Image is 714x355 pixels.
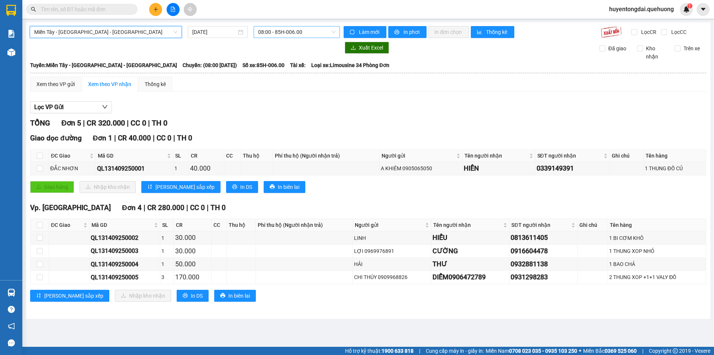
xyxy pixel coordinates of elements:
div: A KHIÊM 0905065050 [381,164,461,172]
span: question-circle [8,306,15,313]
div: 40.000 [190,163,223,174]
td: 0916604478 [509,245,577,258]
span: bar-chart [477,29,483,35]
span: Số xe: 85H-006.00 [242,61,284,69]
div: 1 [161,247,173,255]
img: 9k= [601,26,622,38]
span: Tài xế: [290,61,306,69]
span: Đơn 4 [122,203,142,212]
span: Xuất Excel [359,44,383,52]
button: printerIn biên lai [214,290,256,302]
th: SL [160,219,174,231]
span: sync [350,29,356,35]
button: printerIn DS [226,181,258,193]
div: 1 [174,164,187,172]
input: 14/09/2025 [192,28,237,36]
div: 1 [161,234,173,242]
td: HIỀN [463,162,535,175]
span: TH 0 [152,118,167,127]
span: [PERSON_NAME] sắp xếp [44,292,103,300]
span: In biên lai [278,183,299,191]
td: QL131409250003 [90,245,160,258]
span: In biên lai [228,292,250,300]
span: Miền Tây - Phan Rang - Ninh Sơn [34,26,177,38]
span: 1 [688,3,691,9]
div: QL131409250001 [97,164,172,173]
td: 0931298283 [509,271,577,284]
div: 1 [161,260,173,268]
div: Thống kê [145,80,166,88]
span: In DS [240,183,252,191]
span: Giao dọc đường [30,134,82,142]
span: | [148,118,150,127]
div: 3 [161,273,173,281]
span: notification [8,323,15,330]
span: Cung cấp máy in - giấy in: [426,347,484,355]
span: Trên xe [681,44,703,53]
span: file-add [170,7,176,12]
img: solution-icon [7,30,15,38]
th: Phí thu hộ (Người nhận trả) [273,150,379,162]
div: ĐẮC NHƠN [50,164,94,172]
span: Chuyến: (08:00 [DATE]) [183,61,237,69]
button: printerIn DS [177,290,209,302]
span: plus [153,7,158,12]
button: sort-ascending[PERSON_NAME] sắp xếp [141,181,221,193]
b: Tuyến: Miền Tây - [GEOGRAPHIC_DATA] - [GEOGRAPHIC_DATA] [30,62,177,68]
span: 08:00 - 85H-006.00 [258,26,335,38]
div: QL131409250005 [91,273,158,282]
div: LINH [354,234,430,242]
span: CC 0 [190,203,205,212]
span: CC 0 [131,118,146,127]
div: QL131409250004 [91,260,158,269]
td: 0339149391 [535,162,610,175]
div: 1 THUNG XOP NHỎ [609,247,705,255]
span: | [83,118,85,127]
span: Đã giao [605,44,629,53]
span: download [351,45,356,51]
span: Tên người nhận [464,152,528,160]
span: ⚪️ [579,349,581,352]
button: printerIn phơi [388,26,427,38]
button: aim [184,3,197,16]
button: downloadXuất Excel [345,42,389,54]
div: 50.000 [175,259,210,269]
div: 0813611405 [511,232,576,243]
strong: 0708 023 035 - 0935 103 250 [509,348,577,354]
div: 1 BI CƠM KHÔ [609,234,705,242]
button: plus [149,3,162,16]
button: downloadNhập kho nhận [80,181,136,193]
span: SĐT người nhận [537,152,602,160]
span: | [419,347,420,355]
span: Vp. [GEOGRAPHIC_DATA] [30,203,111,212]
span: | [153,134,155,142]
span: sort-ascending [147,184,152,190]
th: CR [189,150,224,162]
th: Thu hộ [241,150,273,162]
span: Đơn 1 [93,134,113,142]
span: In DS [191,292,203,300]
div: 1 BAO CHẢ [609,260,705,268]
div: DIỄM0906472789 [432,272,508,282]
button: syncLàm mới [344,26,386,38]
span: Người gửi [355,221,424,229]
span: ĐC Giao [51,221,82,229]
span: Mã GD [91,221,152,229]
span: | [186,203,188,212]
span: printer [183,293,188,299]
th: Tên hàng [608,219,706,231]
span: | [642,347,643,355]
span: | [173,134,175,142]
span: | [207,203,209,212]
span: caret-down [700,6,707,13]
span: message [8,339,15,346]
td: 0813611405 [509,231,577,244]
span: printer [220,293,225,299]
span: Lọc VP Gửi [34,102,64,112]
span: Miền Nam [486,347,577,355]
span: SĐT người nhận [511,221,569,229]
span: Đơn 5 [61,118,81,127]
th: CC [212,219,227,231]
button: sort-ascending[PERSON_NAME] sắp xếp [30,290,109,302]
div: Xem theo VP gửi [36,80,75,88]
